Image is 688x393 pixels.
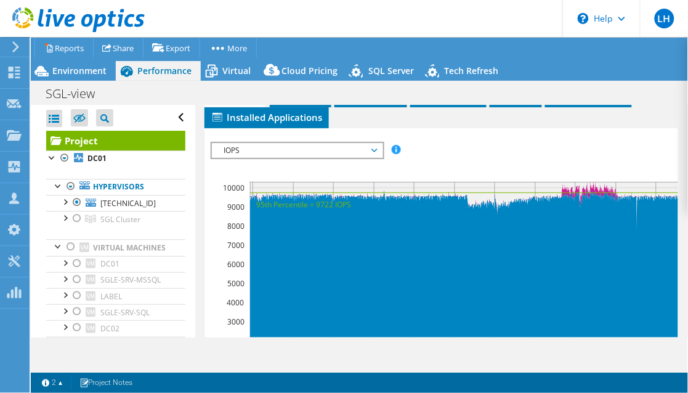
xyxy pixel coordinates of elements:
[46,320,185,336] a: DC02
[100,307,150,318] span: SGLE-SRV-SQL
[46,131,185,151] a: Project
[100,259,119,269] span: DC01
[137,65,192,77] span: Performance
[227,297,244,308] text: 4000
[227,202,245,212] text: 9000
[222,65,251,77] span: Virtual
[227,259,245,270] text: 6000
[46,195,185,211] a: [TECHNICAL_ID]
[46,256,185,272] a: DC01
[655,9,674,28] span: LH
[227,240,245,250] text: 7000
[100,291,122,302] span: LABEL
[223,183,245,193] text: 10000
[281,65,338,77] span: Cloud Pricing
[33,375,71,391] a: 2
[46,211,185,227] a: SGL Cluster
[40,87,114,101] h1: SGL-view
[52,65,107,77] span: Environment
[256,199,351,210] text: 95th Percentile = 9722 IOPS
[227,336,245,346] text: 2000
[218,143,376,158] span: IOPS
[211,111,323,123] span: Installed Applications
[100,275,161,285] span: SGLE-SRV-MSSQL
[143,38,200,57] a: Export
[227,316,245,327] text: 3000
[100,198,156,209] span: [TECHNICAL_ID]
[71,375,141,391] a: Project Notes
[100,214,140,225] span: SGL Cluster
[46,288,185,304] a: LABEL
[46,272,185,288] a: SGLE-SRV-MSSQL
[46,304,185,320] a: SGLE-SRV-SQL
[227,278,245,289] text: 5000
[87,153,107,163] b: DC01
[368,65,414,77] span: SQL Server
[100,323,119,334] span: DC02
[227,221,245,231] text: 8000
[200,38,257,57] a: More
[46,239,185,255] a: Virtual Machines
[34,38,94,57] a: Reports
[445,65,499,77] span: Tech Refresh
[46,151,185,167] a: DC01
[578,13,589,24] svg: \n
[93,38,144,57] a: Share
[46,179,185,195] a: Hypervisors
